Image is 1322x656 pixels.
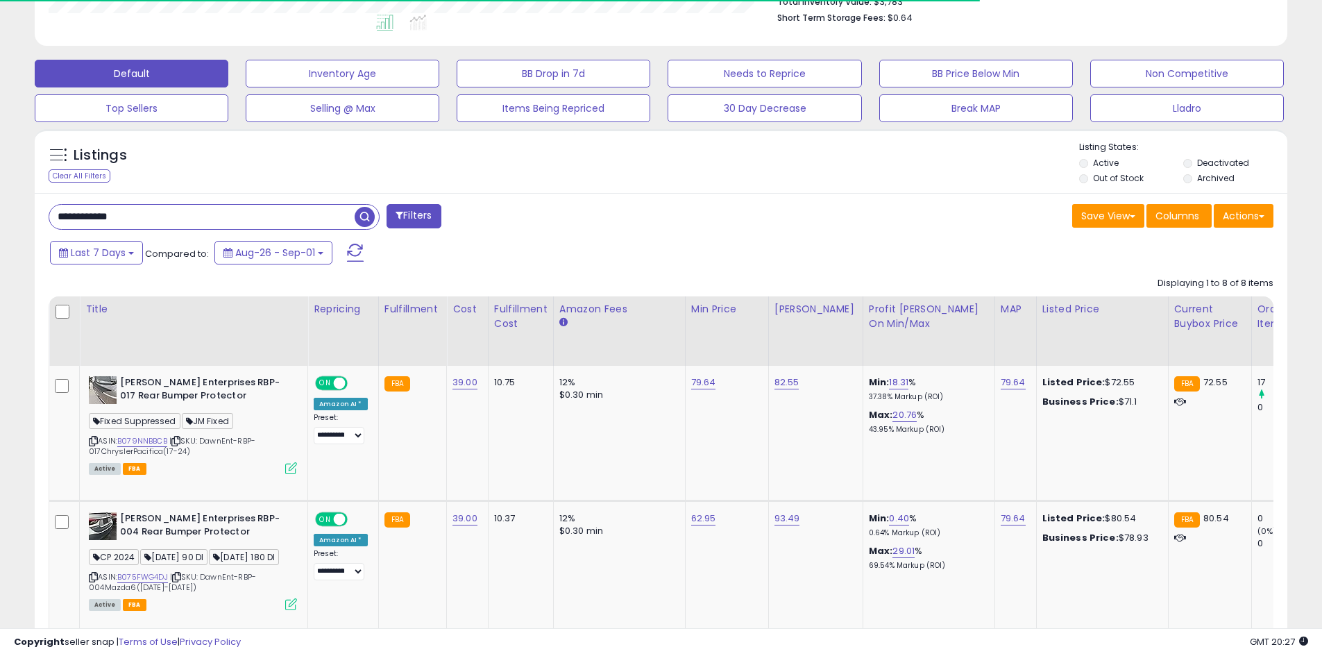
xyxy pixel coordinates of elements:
[1257,376,1314,389] div: 17
[559,389,675,401] div: $0.30 min
[452,376,477,389] a: 39.00
[1250,635,1308,648] span: 2025-09-9 20:27 GMT
[892,408,917,422] a: 20.76
[1214,204,1273,228] button: Actions
[89,599,121,611] span: All listings currently available for purchase on Amazon
[494,302,548,331] div: Fulfillment Cost
[691,302,763,317] div: Min Price
[117,435,167,447] a: B079NNBBCB
[314,549,368,580] div: Preset:
[1001,376,1026,389] a: 79.64
[777,12,885,24] b: Short Term Storage Fees:
[314,534,368,546] div: Amazon AI *
[879,60,1073,87] button: BB Price Below Min
[50,241,143,264] button: Last 7 Days
[1042,532,1158,544] div: $78.93
[1155,209,1199,223] span: Columns
[246,94,439,122] button: Selling @ Max
[1001,302,1031,317] div: MAP
[869,392,984,402] p: 37.38% Markup (ROI)
[691,376,716,389] a: 79.64
[1042,396,1158,408] div: $71.1
[869,408,893,421] b: Max:
[1042,531,1119,544] b: Business Price:
[119,635,178,648] a: Terms of Use
[869,425,984,435] p: 43.95% Markup (ROI)
[314,302,373,317] div: Repricing
[869,376,984,402] div: %
[1197,172,1235,184] label: Archived
[452,302,482,317] div: Cost
[869,545,984,571] div: %
[869,512,984,538] div: %
[1257,512,1314,525] div: 0
[89,512,117,540] img: 51U3xrNtJvL._SL40_.jpg
[452,512,477,525] a: 39.00
[89,549,139,565] span: CP 2024
[316,514,334,525] span: ON
[246,60,439,87] button: Inventory Age
[74,146,127,165] h5: Listings
[494,512,543,525] div: 10.37
[457,60,650,87] button: BB Drop in 7d
[559,302,679,317] div: Amazon Fees
[182,413,233,429] span: JM Fixed
[89,571,256,592] span: | SKU: DawnEnt-RBP-004Mazda6([DATE]-[DATE])
[235,246,315,260] span: Aug-26 - Sep-01
[774,512,800,525] a: 93.49
[89,376,117,404] img: 513zX3iOZdL._SL40_.jpg
[774,376,799,389] a: 82.55
[1203,512,1229,525] span: 80.54
[140,549,207,565] span: [DATE] 90 DI
[1072,204,1144,228] button: Save View
[346,514,368,525] span: OFF
[691,512,716,525] a: 62.95
[384,302,441,317] div: Fulfillment
[869,561,984,571] p: 69.54% Markup (ROI)
[774,302,857,317] div: [PERSON_NAME]
[49,169,110,183] div: Clear All Filters
[879,94,1073,122] button: Break MAP
[1042,395,1119,408] b: Business Price:
[214,241,332,264] button: Aug-26 - Sep-01
[1090,60,1284,87] button: Non Competitive
[1257,537,1314,550] div: 0
[384,376,410,392] small: FBA
[889,512,909,525] a: 0.40
[1158,277,1273,290] div: Displaying 1 to 8 of 8 items
[888,11,913,24] span: $0.64
[869,376,890,389] b: Min:
[1001,512,1026,525] a: 79.64
[14,636,241,649] div: seller snap | |
[559,317,568,329] small: Amazon Fees.
[314,398,368,410] div: Amazon AI *
[457,94,650,122] button: Items Being Repriced
[1042,512,1105,525] b: Listed Price:
[209,549,279,565] span: [DATE] 180 DI
[869,512,890,525] b: Min:
[89,413,180,429] span: Fixed Suppressed
[1174,302,1246,331] div: Current Buybox Price
[120,512,289,541] b: [PERSON_NAME] Enterprises RBP-004 Rear Bumper Protector
[316,378,334,389] span: ON
[145,247,209,260] span: Compared to:
[384,512,410,528] small: FBA
[35,60,228,87] button: Default
[89,376,297,473] div: ASIN:
[559,512,675,525] div: 12%
[120,376,289,405] b: [PERSON_NAME] Enterprises RBP-017 Rear Bumper Protector
[1042,512,1158,525] div: $80.54
[14,635,65,648] strong: Copyright
[71,246,126,260] span: Last 7 Days
[863,296,994,366] th: The percentage added to the cost of goods (COGS) that forms the calculator for Min & Max prices.
[869,544,893,557] b: Max:
[117,571,168,583] a: B075FWG4DJ
[35,94,228,122] button: Top Sellers
[1203,376,1228,389] span: 72.55
[387,204,441,228] button: Filters
[1079,141,1287,154] p: Listing States:
[123,463,146,475] span: FBA
[869,528,984,538] p: 0.64% Markup (ROI)
[314,413,368,444] div: Preset:
[869,302,989,331] div: Profit [PERSON_NAME] on Min/Max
